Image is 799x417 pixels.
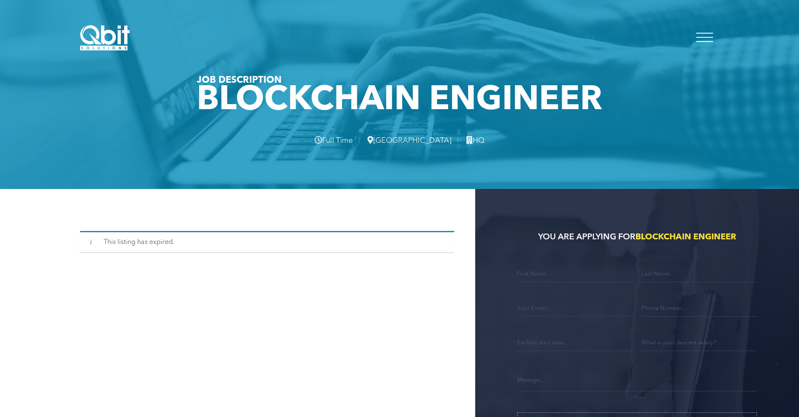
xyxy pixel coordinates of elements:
[641,265,757,282] input: Last Name...
[517,265,633,282] input: First Name...
[641,333,757,351] input: What is your desired salary?
[197,84,602,118] h1: Blockchain Engineer
[517,333,633,351] input: Earliest start date...
[466,137,484,144] a: HQ
[517,299,633,317] input: Your Email...
[641,299,757,317] input: Phone Number...
[211,134,588,147] h2: Full Time [GEOGRAPHIC_DATA]
[80,25,130,50] img: logo.svg
[197,76,281,85] span: JOB DESCRIPTION
[80,231,455,252] div: This listing has expired.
